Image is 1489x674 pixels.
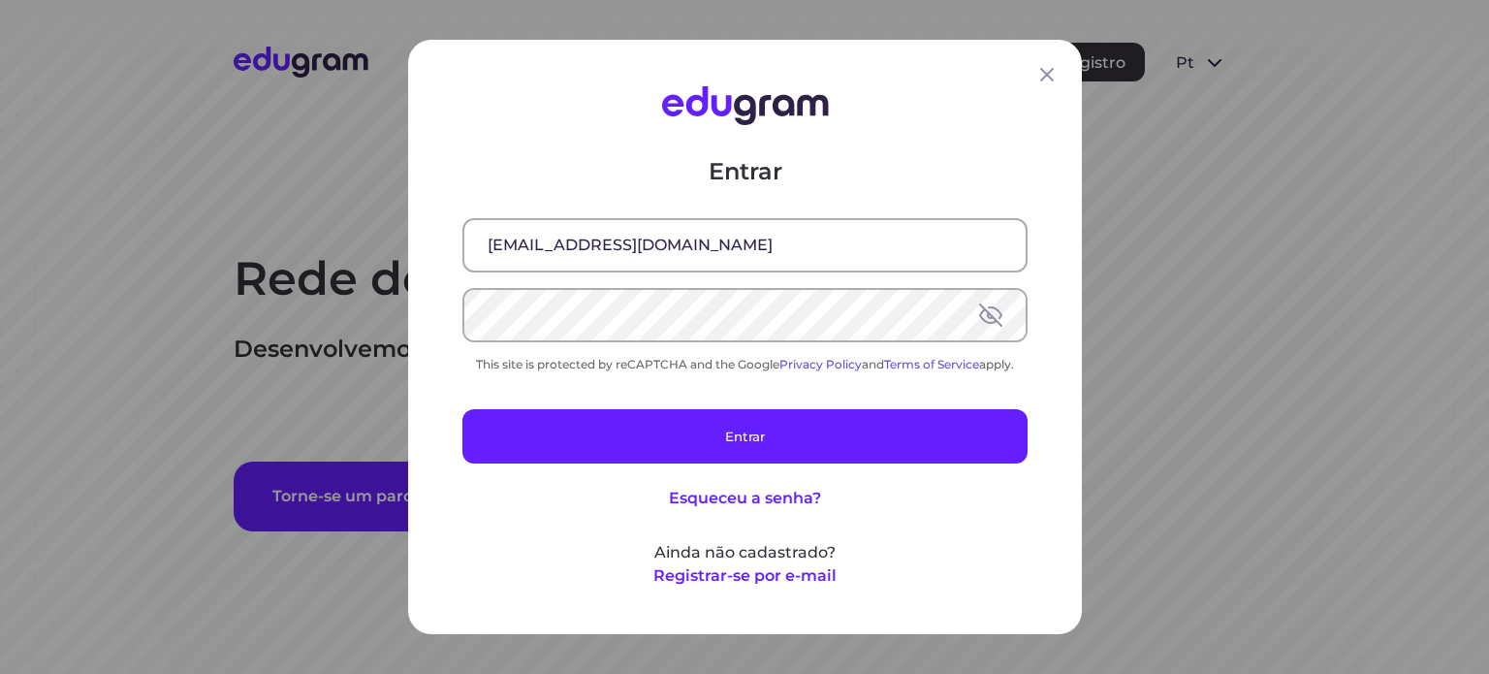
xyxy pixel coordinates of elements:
input: E-mail [464,220,1026,271]
p: Entrar [462,156,1028,187]
a: Terms of Service [884,357,979,371]
img: Edugram Logo [661,86,828,125]
p: Ainda não cadastrado? [462,541,1028,564]
button: Entrar [462,409,1028,464]
button: Esqueceu a senha? [669,487,821,510]
button: Registrar-se por e-mail [653,564,837,588]
a: Privacy Policy [779,357,862,371]
div: This site is protected by reCAPTCHA and the Google and apply. [462,357,1028,371]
